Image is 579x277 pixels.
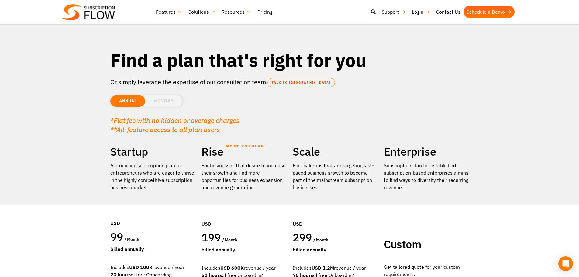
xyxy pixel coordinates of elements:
strong: USD 600K [220,265,244,271]
a: TALK TO [GEOGRAPHIC_DATA] [267,78,335,87]
div: Open Intercom Messenger [558,256,573,271]
a: Features [153,6,185,18]
a: Solutions [185,6,219,18]
a: Schedule a Demo [464,6,515,18]
a: Login [409,6,433,18]
div: USD [293,202,378,230]
span: 199 [202,230,221,244]
div: Billed Annually [202,246,287,253]
h2: Rise [202,145,287,159]
span: / month [124,237,139,242]
p: Subscription plan for established subscription-based enterprises aiming to find ways to diversify... [384,162,469,191]
a: Pricing [254,6,275,18]
em: **All-feature access to all plan users [110,125,220,134]
em: *Flat fee with no hidden or overage charges [110,116,240,125]
h2: Enterprise [384,145,469,159]
div: USD [110,201,195,230]
div: USD [202,202,287,230]
p: Or simply leverage the expertise of our consultation team. [110,78,469,87]
p: A promising subscription plan for entrepreneurs who are eager to thrive in the highly competitive... [110,162,195,191]
h2: Scale [293,145,378,159]
h1: Find a plan that's right for you [110,49,469,71]
div: For scale-ups that are targeting fast-paced business growth to become part of the mainstream subs... [293,162,378,191]
div: Billed Annually [110,245,195,253]
strong: USD 100K [129,264,153,270]
span: / month [222,237,237,243]
li: MONTHLY [145,95,182,107]
a: Support [379,6,409,18]
h2: Startup [110,145,195,159]
span: 299 [293,230,312,244]
span: MOST POPULAR [226,139,264,153]
div: For businesses that desire to increase their growth and find more opportunities for business expa... [202,162,287,191]
span: 99 [110,230,123,244]
span: Custom [384,237,421,251]
li: ANNUAL [110,95,145,107]
a: Resources [219,6,254,18]
img: Subscriptionflow [62,4,115,20]
div: Billed Annually [293,246,378,253]
a: Contact Us [433,6,464,18]
span: / month [313,237,328,243]
strong: USD 1.2M [312,265,334,271]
